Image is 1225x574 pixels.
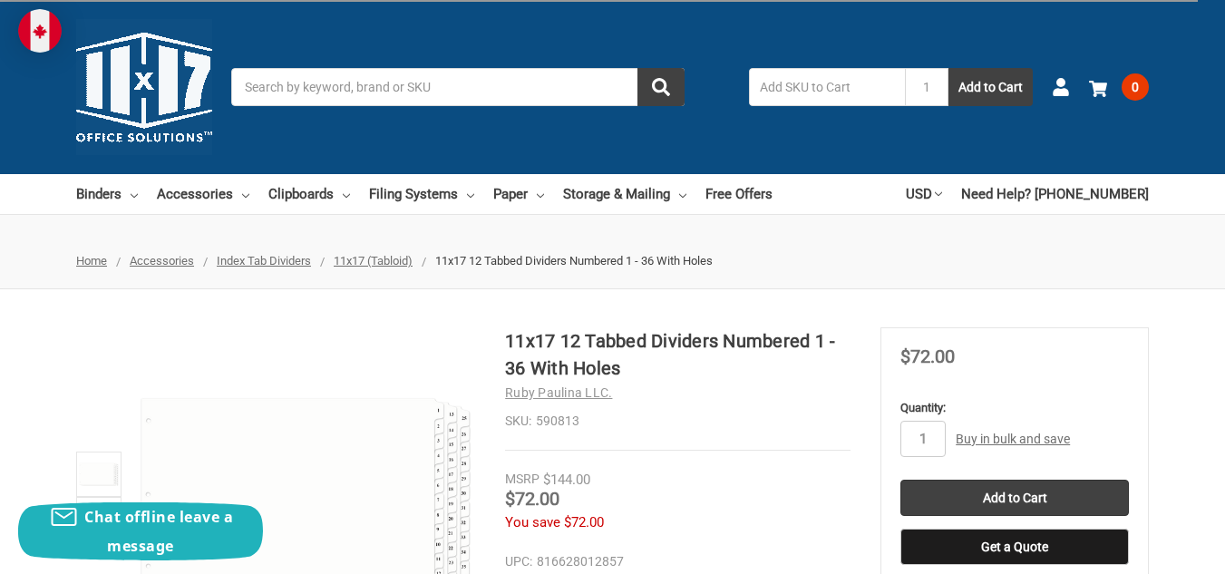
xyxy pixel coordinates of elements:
dd: 816628012857 [505,552,842,571]
a: Binders [76,174,138,214]
span: $72.00 [564,514,604,530]
a: Ruby Paulina LLC. [505,385,612,400]
span: $72.00 [505,488,559,510]
a: Buy in bulk and save [956,432,1070,446]
span: You save [505,514,560,530]
label: Quantity: [900,399,1129,417]
a: Filing Systems [369,174,474,214]
span: 0 [1122,73,1149,101]
a: Accessories [130,254,194,268]
a: Index Tab Dividers [217,254,311,268]
span: 11x17 12 Tabbed Dividers Numbered 1 - 36 With Holes [435,254,713,268]
dd: 590813 [505,412,851,431]
dt: UPC: [505,552,532,571]
div: MSRP [505,470,540,489]
span: $144.00 [543,472,590,488]
input: Add to Cart [900,480,1129,516]
a: USD [906,174,942,214]
img: 11x17.com [76,19,212,155]
a: Clipboards [268,174,350,214]
iframe: Google Customer Reviews [1075,525,1225,574]
img: duty and tax information for Canada [18,9,62,53]
a: 0 [1089,63,1149,111]
span: Chat offline leave a message [84,507,233,556]
span: $72.00 [900,345,955,367]
button: Get a Quote [900,529,1129,565]
a: Accessories [157,174,249,214]
h1: 11x17 12 Tabbed Dividers Numbered 1 - 36 With Holes [505,327,851,382]
a: Paper [493,174,544,214]
a: Need Help? [PHONE_NUMBER] [961,174,1149,214]
button: Add to Cart [948,68,1033,106]
dt: SKU: [505,412,531,431]
input: Search by keyword, brand or SKU [231,68,685,106]
a: Home [76,254,107,268]
img: 11x17 12 Tabbed Dividers Numbered 1 - 36 With Holes [79,454,119,494]
a: Storage & Mailing [563,174,686,214]
a: Free Offers [705,174,773,214]
button: Chat offline leave a message [18,502,263,560]
input: Add SKU to Cart [749,68,905,106]
a: 11x17 (Tabloid) [334,254,413,268]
